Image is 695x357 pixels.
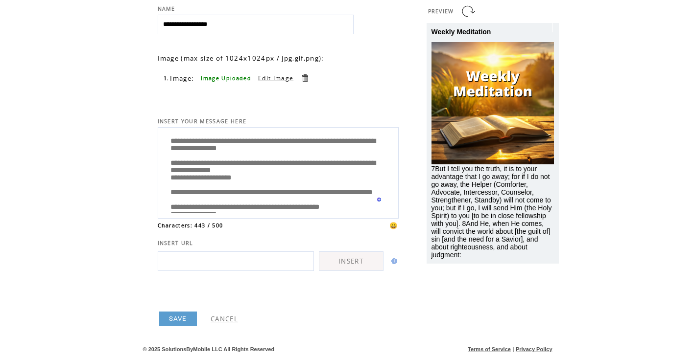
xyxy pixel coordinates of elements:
span: © 2025 SolutionsByMobile LLC All Rights Reserved [143,346,275,352]
span: Image Uploaded [201,75,251,82]
a: Edit Image [258,74,293,82]
a: Terms of Service [468,346,511,352]
a: INSERT [319,251,383,271]
span: 1. [164,75,169,82]
span: | [512,346,514,352]
span: 7But I tell you the truth, it is to your advantage that I go away; for if I do not go away, the H... [431,165,552,259]
span: Image: [170,74,194,83]
textarea: To enrich screen reader interactions, please activate Accessibility in Grammarly extension settings [163,130,393,213]
a: SAVE [159,312,197,326]
a: Delete this item [300,73,310,83]
span: INSERT URL [158,240,193,246]
span: Characters: 443 / 500 [158,222,223,229]
span: 😀 [389,221,398,230]
span: INSERT YOUR MESSAGE HERE [158,118,247,125]
span: NAME [158,5,175,12]
span: Image (max size of 1024x1024px / jpg,gif,png): [158,54,324,63]
a: CANCEL [211,314,238,323]
span: PREVIEW [428,8,454,15]
img: help.gif [388,258,397,264]
span: Weekly Meditation [431,28,491,36]
a: Privacy Policy [516,346,552,352]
